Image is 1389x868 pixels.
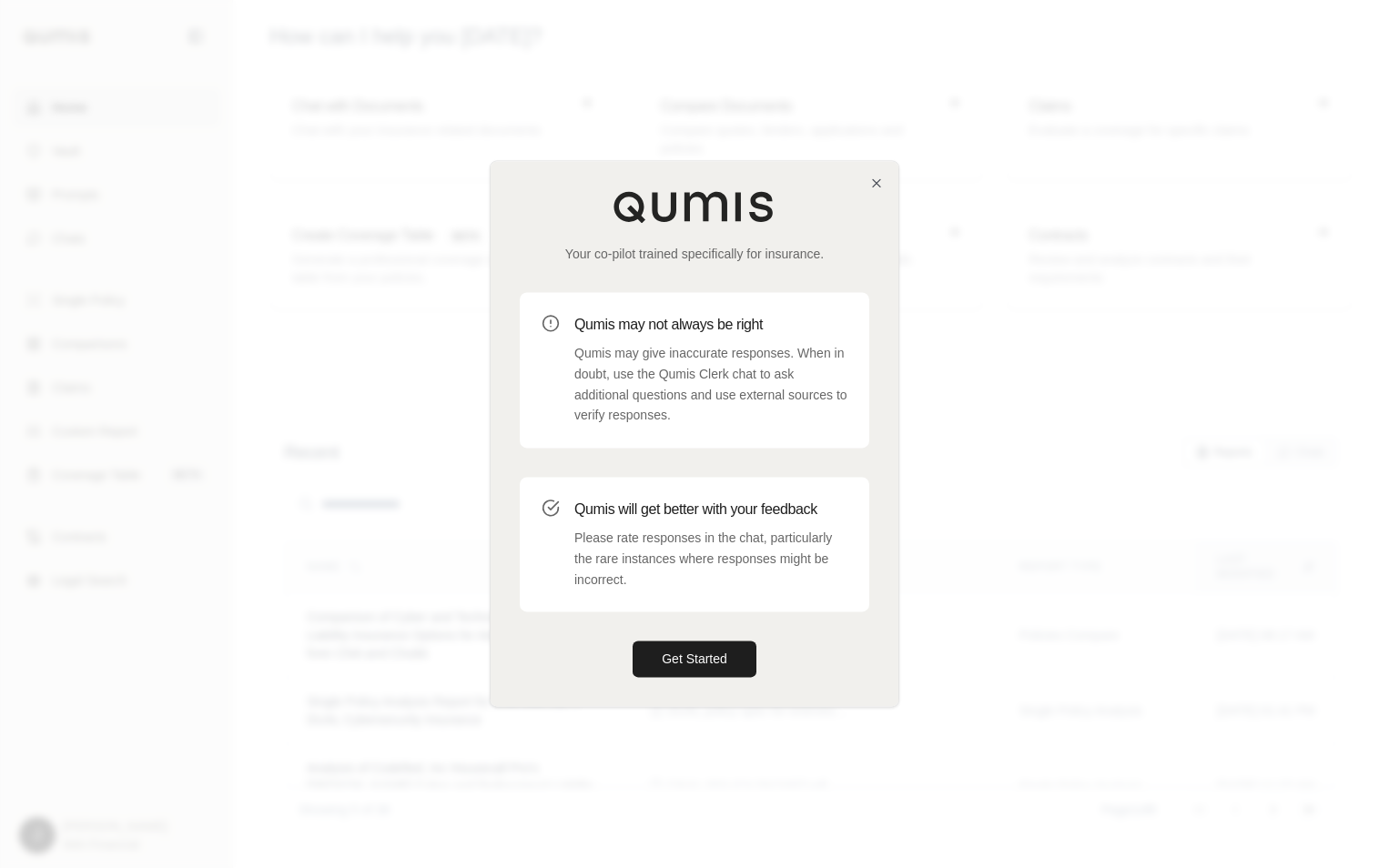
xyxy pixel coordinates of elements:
p: Qumis may give inaccurate responses. When in doubt, use the Qumis Clerk chat to ask additional qu... [574,343,847,426]
p: Please rate responses in the chat, particularly the rare instances where responses might be incor... [574,528,847,590]
h3: Qumis will get better with your feedback [574,499,847,520]
button: Get Started [633,641,756,678]
img: Qumis Logo [613,190,776,223]
h3: Qumis may not always be right [574,314,847,336]
p: Your co-pilot trained specifically for insurance. [520,245,869,263]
